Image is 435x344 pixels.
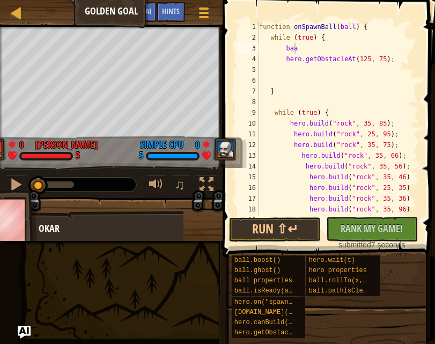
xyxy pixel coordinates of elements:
[238,193,259,204] div: 17
[238,75,259,86] div: 6
[238,182,259,193] div: 16
[338,240,371,249] span: submitted
[133,6,151,16] span: Ask AI
[238,215,259,225] div: 19
[331,239,412,261] div: 7 seconds ago
[140,138,183,152] div: Simple CPU
[162,6,180,16] span: Hints
[326,217,418,241] button: Rank My Game!
[35,138,98,152] div: [PERSON_NAME]
[190,2,217,27] button: Show game menu
[234,298,327,306] span: hero.on("spawn-ball", f)
[234,329,327,336] span: hero.getObstacleAt(x, y)
[229,217,321,242] button: Run ⇧↵
[18,326,31,339] button: Ask AI
[196,175,217,197] button: Toggle fullscreen
[234,309,331,316] span: [DOMAIN_NAME](type, x, y)
[238,161,259,172] div: 14
[234,257,281,264] span: ball.boost()
[238,150,259,161] div: 13
[238,21,259,32] div: 1
[39,222,173,236] div: Okar
[234,277,292,284] span: ball properties
[309,287,394,295] span: ball.pathIsClear(x, y)
[238,32,259,43] div: 2
[238,118,259,129] div: 10
[309,257,355,264] span: hero.wait(t)
[238,140,259,150] div: 12
[234,319,308,326] span: hero.canBuild(x, y)
[238,54,259,64] div: 4
[19,138,30,148] div: 0
[189,138,200,148] div: 0
[238,107,259,118] div: 9
[172,175,190,197] button: ♫
[238,172,259,182] div: 15
[238,64,259,75] div: 5
[213,138,237,161] img: thang_avatar_frame.png
[341,222,403,235] span: Rank My Game!
[128,2,157,22] button: Ask AI
[234,267,281,274] span: ball.ghost()
[5,175,27,197] button: Ctrl + P: Pause
[238,43,259,54] div: 3
[238,204,259,215] div: 18
[309,267,367,274] span: hero properties
[174,177,185,193] span: ♫
[238,129,259,140] div: 11
[238,97,259,107] div: 8
[238,86,259,97] div: 7
[309,277,374,284] span: ball.rollTo(x, y)
[145,175,167,197] button: Adjust volume
[139,151,143,161] div: 5
[234,287,315,295] span: ball.isReady(ability)
[76,151,80,161] div: 5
